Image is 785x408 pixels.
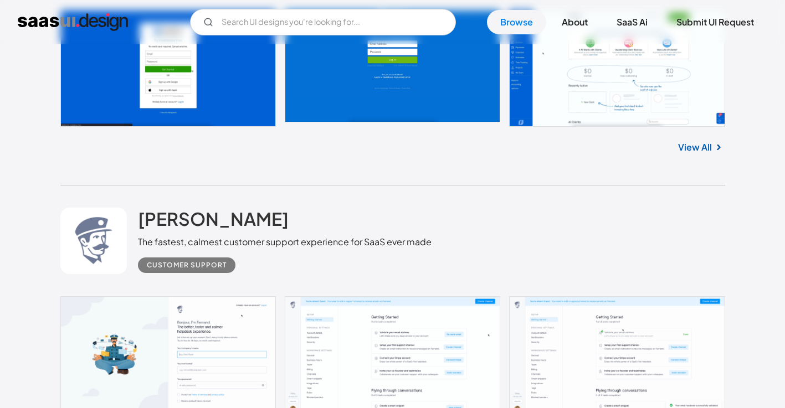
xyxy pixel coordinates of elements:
[138,208,289,230] h2: [PERSON_NAME]
[548,10,601,34] a: About
[18,13,128,31] a: home
[190,9,456,35] form: Email Form
[603,10,661,34] a: SaaS Ai
[190,9,456,35] input: Search UI designs you're looking for...
[487,10,546,34] a: Browse
[678,141,712,154] a: View All
[147,259,227,272] div: Customer Support
[138,235,432,249] div: The fastest, calmest customer support experience for SaaS ever made
[663,10,767,34] a: Submit UI Request
[138,208,289,235] a: [PERSON_NAME]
